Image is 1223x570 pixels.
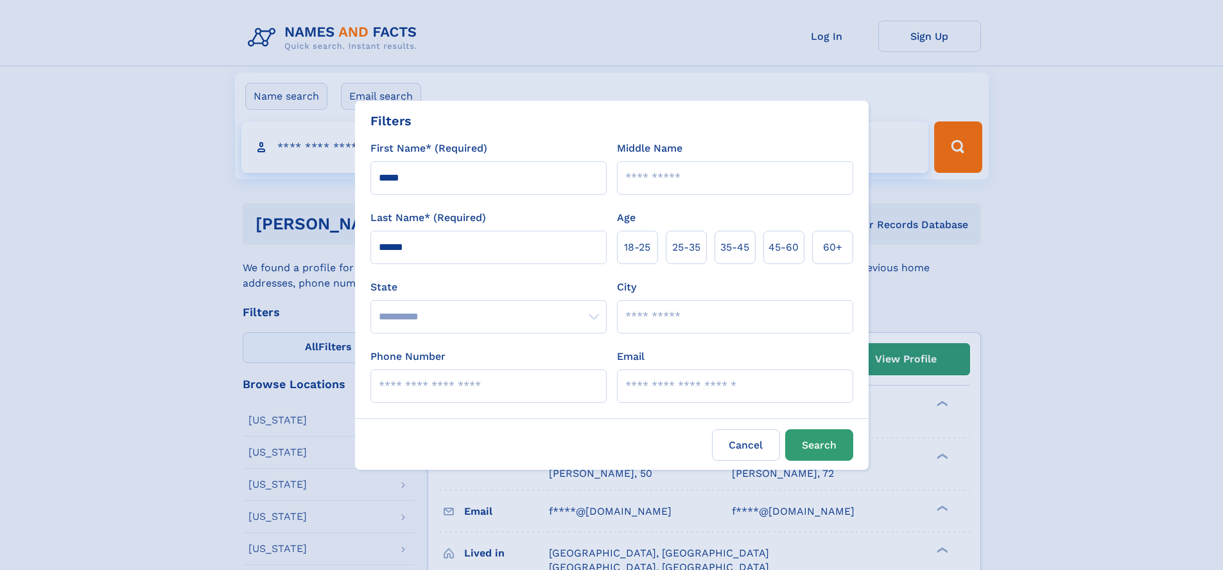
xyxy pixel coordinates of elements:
[617,349,645,364] label: Email
[370,280,607,295] label: State
[712,429,780,461] label: Cancel
[823,240,842,255] span: 60+
[370,210,486,226] label: Last Name* (Required)
[370,141,487,156] label: First Name* (Required)
[785,429,853,461] button: Search
[617,280,636,295] label: City
[720,240,749,255] span: 35‑45
[617,141,682,156] label: Middle Name
[672,240,700,255] span: 25‑35
[617,210,636,226] label: Age
[370,349,446,364] label: Phone Number
[370,111,412,130] div: Filters
[624,240,650,255] span: 18‑25
[768,240,799,255] span: 45‑60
